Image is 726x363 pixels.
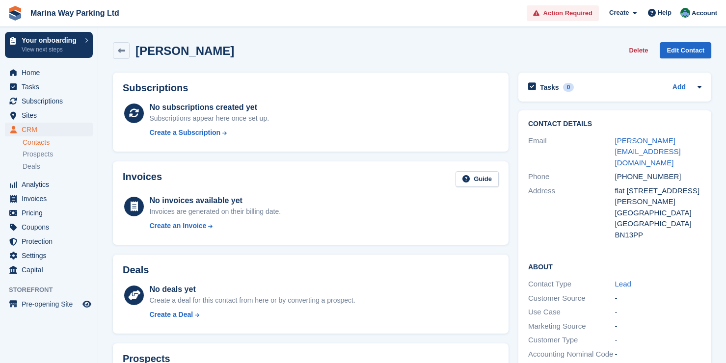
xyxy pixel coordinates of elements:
h2: [PERSON_NAME] [135,44,234,57]
a: menu [5,297,93,311]
span: Home [22,66,81,79]
p: Your onboarding [22,37,80,44]
a: menu [5,220,93,234]
span: Sites [22,108,81,122]
a: menu [5,206,93,220]
span: Capital [22,263,81,277]
a: Create an Invoice [149,221,281,231]
div: 0 [563,83,574,92]
div: Create a Subscription [149,128,220,138]
a: Marina Way Parking Ltd [27,5,123,21]
a: Edit Contact [660,42,711,58]
h2: Deals [123,264,149,276]
button: Delete [625,42,652,58]
span: Account [692,8,717,18]
div: Accounting Nominal Code [528,349,615,360]
a: Action Required [527,5,599,22]
div: Create an Invoice [149,221,206,231]
div: Use Case [528,307,615,318]
a: Guide [456,171,499,187]
h2: Contact Details [528,120,701,128]
a: [PERSON_NAME][EMAIL_ADDRESS][DOMAIN_NAME] [615,136,681,167]
h2: Subscriptions [123,82,499,94]
span: Action Required [543,8,592,18]
span: CRM [22,123,81,136]
h2: Tasks [540,83,559,92]
a: Deals [23,161,93,172]
a: menu [5,234,93,248]
span: Deals [23,162,40,171]
img: Paul Lewis [680,8,690,18]
div: - [615,321,702,332]
div: No invoices available yet [149,195,281,207]
a: menu [5,192,93,206]
div: Customer Type [528,335,615,346]
span: Protection [22,234,81,248]
div: Address [528,185,615,241]
span: Analytics [22,178,81,191]
span: Help [658,8,672,18]
a: menu [5,123,93,136]
h2: About [528,261,701,271]
a: menu [5,66,93,79]
a: menu [5,178,93,191]
span: Pre-opening Site [22,297,81,311]
div: [GEOGRAPHIC_DATA] [615,218,702,230]
div: Contact Type [528,279,615,290]
h2: Invoices [123,171,162,187]
a: Create a Deal [149,310,355,320]
div: [GEOGRAPHIC_DATA] [615,207,702,219]
div: Marketing Source [528,321,615,332]
a: Add [672,82,686,93]
span: Coupons [22,220,81,234]
div: Phone [528,171,615,182]
a: menu [5,263,93,277]
div: - [615,349,702,360]
img: stora-icon-8386f47178a22dfd0bd8f6a31ec36ba5ce8667c1dd55bd0f319d3a0aa187defe.svg [8,6,23,21]
div: Create a deal for this contact from here or by converting a prospect. [149,295,355,306]
div: Invoices are generated on their billing date. [149,207,281,217]
div: flat [STREET_ADDRESS][PERSON_NAME] [615,185,702,207]
div: Customer Source [528,293,615,304]
div: No subscriptions created yet [149,102,269,113]
div: - [615,307,702,318]
span: Storefront [9,285,98,295]
div: BN13PP [615,230,702,241]
p: View next steps [22,45,80,54]
div: Create a Deal [149,310,193,320]
div: Email [528,135,615,169]
a: Preview store [81,298,93,310]
a: menu [5,80,93,94]
span: Subscriptions [22,94,81,108]
a: menu [5,249,93,262]
span: Create [609,8,629,18]
div: Subscriptions appear here once set up. [149,113,269,124]
span: Tasks [22,80,81,94]
div: No deals yet [149,284,355,295]
a: Lead [615,280,631,288]
span: Pricing [22,206,81,220]
a: Contacts [23,138,93,147]
div: [PHONE_NUMBER] [615,171,702,182]
span: Prospects [23,150,53,159]
a: menu [5,108,93,122]
span: Invoices [22,192,81,206]
div: - [615,293,702,304]
a: Prospects [23,149,93,159]
span: Settings [22,249,81,262]
a: Create a Subscription [149,128,269,138]
a: Your onboarding View next steps [5,32,93,58]
a: menu [5,94,93,108]
div: - [615,335,702,346]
